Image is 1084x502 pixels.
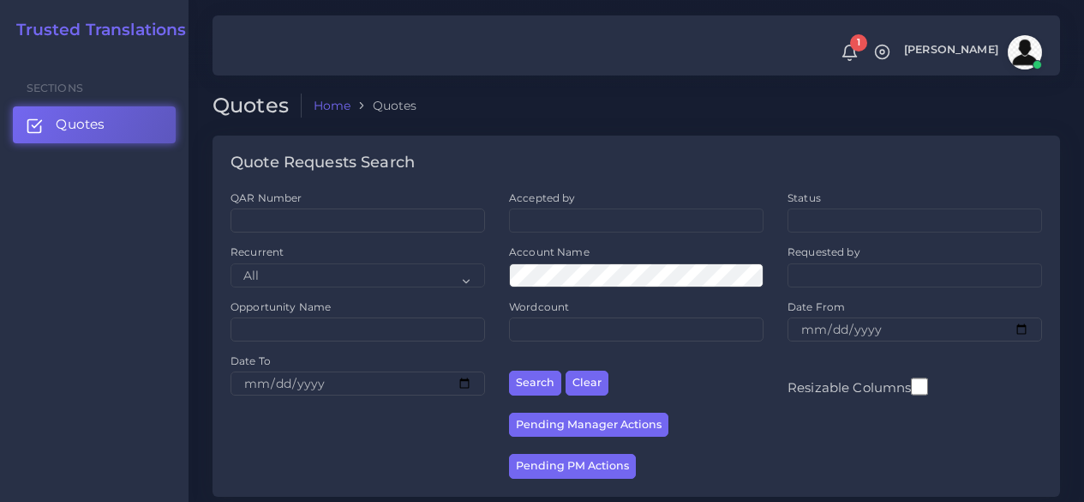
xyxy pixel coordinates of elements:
span: Quotes [56,115,105,134]
a: Home [314,97,351,114]
button: Search [509,371,561,396]
label: Status [788,191,821,205]
a: 1 [835,44,865,62]
span: Sections [27,82,83,94]
label: Account Name [509,245,590,259]
label: Accepted by [509,191,576,205]
label: Date To [231,354,271,368]
img: avatar [1008,35,1042,70]
h4: Quote Requests Search [231,154,415,172]
label: Opportunity Name [231,299,331,314]
label: Recurrent [231,245,284,259]
span: [PERSON_NAME] [904,45,998,56]
input: Resizable Columns [911,376,928,397]
label: QAR Number [231,191,302,205]
span: 1 [850,34,867,51]
a: Trusted Translations [4,21,187,40]
label: Resizable Columns [788,376,928,397]
label: Wordcount [509,299,569,314]
label: Requested by [788,245,860,259]
button: Clear [566,371,608,396]
button: Pending PM Actions [509,454,636,479]
a: Quotes [13,106,176,142]
button: Pending Manager Actions [509,413,668,438]
label: Date From [788,299,845,314]
a: [PERSON_NAME]avatar [895,35,1048,70]
li: Quotes [350,97,416,114]
h2: Quotes [213,94,302,118]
